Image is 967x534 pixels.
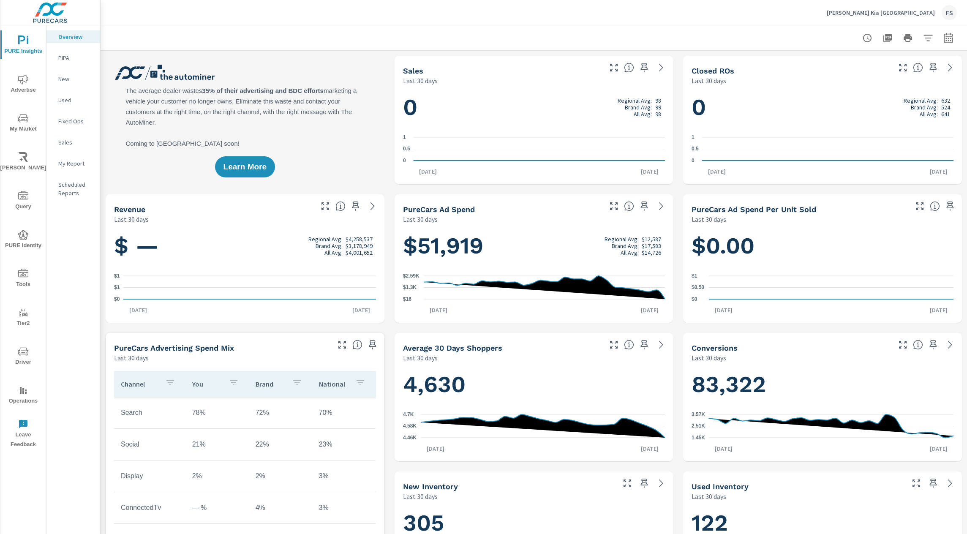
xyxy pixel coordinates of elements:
[692,66,734,75] h5: Closed ROs
[46,94,100,106] div: Used
[943,61,957,74] a: See more details in report
[316,242,343,249] p: Brand Avg:
[403,353,438,363] p: Last 30 days
[346,306,376,314] p: [DATE]
[312,497,376,518] td: 3%
[692,158,695,163] text: 0
[114,402,185,423] td: Search
[424,306,453,314] p: [DATE]
[920,30,937,46] button: Apply Filters
[692,411,705,417] text: 3.57K
[335,201,346,211] span: Total sales revenue over the selected date range. [Source: This data is sourced from the dealer’s...
[642,242,661,249] p: $17,583
[403,146,410,152] text: 0.5
[123,306,153,314] p: [DATE]
[58,33,93,41] p: Overview
[692,423,705,429] text: 2.51K
[421,444,450,453] p: [DATE]
[403,205,475,214] h5: PureCars Ad Spend
[121,380,158,388] p: Channel
[58,96,93,104] p: Used
[46,30,100,43] div: Overview
[366,338,379,351] span: Save this to your personalized report
[692,205,816,214] h5: PureCars Ad Spend Per Unit Sold
[58,138,93,147] p: Sales
[910,477,923,490] button: Make Fullscreen
[904,97,938,104] p: Regional Avg:
[249,497,312,518] td: 4%
[114,353,149,363] p: Last 30 days
[621,477,634,490] button: Make Fullscreen
[403,296,411,302] text: $16
[624,340,634,350] span: A rolling 30 day total of daily Shoppers on the dealership website, averaged over the selected da...
[46,115,100,128] div: Fixed Ops
[403,491,438,501] p: Last 30 days
[618,97,652,104] p: Regional Avg:
[899,30,916,46] button: Print Report
[46,178,100,199] div: Scheduled Reports
[366,199,379,213] a: See more details in report
[114,285,120,291] text: $1
[926,61,940,74] span: Save this to your personalized report
[403,214,438,224] p: Last 30 days
[920,111,938,117] p: All Avg:
[702,167,732,176] p: [DATE]
[185,466,249,487] td: 2%
[46,73,100,85] div: New
[3,346,44,367] span: Driver
[709,306,738,314] p: [DATE]
[943,199,957,213] span: Save this to your personalized report
[637,338,651,351] span: Save this to your personalized report
[114,434,185,455] td: Social
[349,199,362,213] span: Save this to your personalized report
[940,30,957,46] button: Select Date Range
[692,93,953,122] h1: 0
[827,9,935,16] p: [PERSON_NAME] Kia [GEOGRAPHIC_DATA]
[185,402,249,423] td: 78%
[654,477,668,490] a: See more details in report
[692,435,705,441] text: 1.45K
[692,491,726,501] p: Last 30 days
[403,93,665,122] h1: 0
[692,343,738,352] h5: Conversions
[403,66,423,75] h5: Sales
[637,199,651,213] span: Save this to your personalized report
[0,25,46,453] div: nav menu
[605,236,639,242] p: Regional Avg:
[249,466,312,487] td: 2%
[192,380,222,388] p: You
[403,435,417,441] text: 4.46K
[654,338,668,351] a: See more details in report
[3,230,44,251] span: PURE Identity
[403,285,417,291] text: $1.3K
[624,201,634,211] span: Total cost of media for all PureCars channels for the selected dealership group over the selected...
[3,113,44,134] span: My Market
[58,159,93,168] p: My Report
[58,54,93,62] p: PIPA
[913,340,923,350] span: The number of dealer-specified goals completed by a visitor. [Source: This data is provided by th...
[634,111,652,117] p: All Avg:
[403,423,417,429] text: 4.58K
[114,205,145,214] h5: Revenue
[403,134,406,140] text: 1
[637,61,651,74] span: Save this to your personalized report
[692,134,695,140] text: 1
[692,232,953,260] h1: $0.00
[3,35,44,56] span: PURE Insights
[312,466,376,487] td: 3%
[930,201,940,211] span: Average cost of advertising per each vehicle sold at the dealer over the selected date range. The...
[3,308,44,328] span: Tier2
[942,5,957,20] div: FS
[413,167,443,176] p: [DATE]
[58,75,93,83] p: New
[403,411,414,417] text: 4.7K
[941,104,950,111] p: 524
[46,136,100,149] div: Sales
[692,370,953,399] h1: 83,322
[3,152,44,173] span: [PERSON_NAME]
[943,338,957,351] a: See more details in report
[114,497,185,518] td: ConnectedTv
[249,434,312,455] td: 22%
[692,273,697,279] text: $1
[312,402,376,423] td: 70%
